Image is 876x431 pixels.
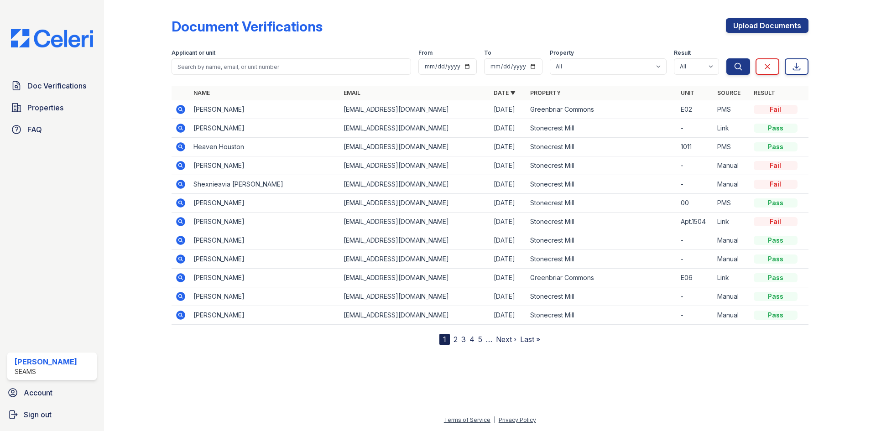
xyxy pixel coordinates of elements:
td: [DATE] [490,175,527,194]
td: Link [714,269,750,287]
a: Date ▼ [494,89,516,96]
td: - [677,231,714,250]
a: Terms of Service [444,416,490,423]
span: Account [24,387,52,398]
td: [PERSON_NAME] [190,287,340,306]
td: [DATE] [490,100,527,119]
td: [DATE] [490,119,527,138]
td: [EMAIL_ADDRESS][DOMAIN_NAME] [340,287,490,306]
td: - [677,156,714,175]
span: Sign out [24,409,52,420]
td: - [677,250,714,269]
span: Properties [27,102,63,113]
td: [EMAIL_ADDRESS][DOMAIN_NAME] [340,100,490,119]
label: Applicant or unit [172,49,215,57]
a: Upload Documents [726,18,808,33]
td: Manual [714,156,750,175]
a: Next › [496,335,516,344]
td: [EMAIL_ADDRESS][DOMAIN_NAME] [340,119,490,138]
td: E06 [677,269,714,287]
td: Manual [714,175,750,194]
a: Result [754,89,775,96]
td: Stonecrest Mill [527,287,677,306]
td: Manual [714,287,750,306]
a: Source [717,89,740,96]
div: Pass [754,311,798,320]
div: Pass [754,236,798,245]
a: FAQ [7,120,97,139]
td: Stonecrest Mill [527,194,677,213]
a: Privacy Policy [499,416,536,423]
td: Manual [714,306,750,325]
td: - [677,175,714,194]
td: [DATE] [490,156,527,175]
a: Properties [7,99,97,117]
td: Stonecrest Mill [527,119,677,138]
td: [DATE] [490,250,527,269]
td: 1011 [677,138,714,156]
td: [PERSON_NAME] [190,306,340,325]
td: E02 [677,100,714,119]
td: PMS [714,138,750,156]
div: Fail [754,161,798,170]
label: Property [550,49,574,57]
td: 00 [677,194,714,213]
a: Property [530,89,561,96]
span: FAQ [27,124,42,135]
td: [DATE] [490,213,527,231]
label: Result [674,49,691,57]
td: Link [714,213,750,231]
td: [DATE] [490,194,527,213]
button: Sign out [4,405,100,424]
td: [EMAIL_ADDRESS][DOMAIN_NAME] [340,156,490,175]
div: Fail [754,217,798,226]
td: [EMAIL_ADDRESS][DOMAIN_NAME] [340,269,490,287]
td: Stonecrest Mill [527,213,677,231]
a: Email [344,89,360,96]
td: Greenbriar Commons [527,269,677,287]
td: Shexnieavia [PERSON_NAME] [190,175,340,194]
a: Name [193,89,210,96]
td: [DATE] [490,287,527,306]
div: Pass [754,142,798,151]
td: Manual [714,231,750,250]
td: [PERSON_NAME] [190,119,340,138]
td: Apt.1504 [677,213,714,231]
div: Pass [754,198,798,208]
td: [DATE] [490,231,527,250]
td: [DATE] [490,138,527,156]
td: [DATE] [490,269,527,287]
td: [EMAIL_ADDRESS][DOMAIN_NAME] [340,138,490,156]
td: Manual [714,250,750,269]
div: Fail [754,180,798,189]
td: Stonecrest Mill [527,250,677,269]
td: PMS [714,100,750,119]
input: Search by name, email, or unit number [172,58,411,75]
td: [DATE] [490,306,527,325]
td: Stonecrest Mill [527,306,677,325]
td: [PERSON_NAME] [190,269,340,287]
td: [EMAIL_ADDRESS][DOMAIN_NAME] [340,194,490,213]
td: [PERSON_NAME] [190,231,340,250]
td: [EMAIL_ADDRESS][DOMAIN_NAME] [340,213,490,231]
div: | [494,416,495,423]
a: Account [4,384,100,402]
label: To [484,49,491,57]
td: - [677,306,714,325]
td: [PERSON_NAME] [190,194,340,213]
td: [PERSON_NAME] [190,250,340,269]
div: SEAMS [15,367,77,376]
a: 3 [461,335,466,344]
div: Document Verifications [172,18,323,35]
td: [EMAIL_ADDRESS][DOMAIN_NAME] [340,250,490,269]
img: CE_Logo_Blue-a8612792a0a2168367f1c8372b55b34899dd931a85d93a1a3d3e32e68fde9ad4.png [4,29,100,47]
div: Pass [754,273,798,282]
div: Fail [754,105,798,114]
td: [PERSON_NAME] [190,213,340,231]
a: Doc Verifications [7,77,97,95]
td: [EMAIL_ADDRESS][DOMAIN_NAME] [340,306,490,325]
div: Pass [754,124,798,133]
div: Pass [754,254,798,264]
td: [EMAIL_ADDRESS][DOMAIN_NAME] [340,175,490,194]
td: Heaven Houston [190,138,340,156]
